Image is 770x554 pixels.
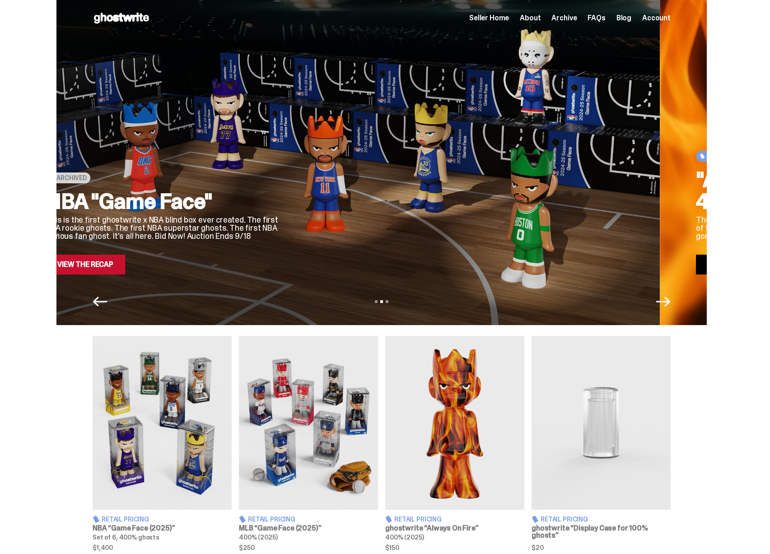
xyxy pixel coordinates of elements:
a: Seller Home [469,14,509,22]
button: View slide 3 [386,300,388,303]
a: Buy Now [696,255,751,275]
span: $150 [385,545,524,551]
a: About [520,14,541,22]
button: View slide 2 [380,300,383,303]
button: Previous [93,294,107,309]
a: View the Recap [46,255,125,275]
a: Account [642,14,671,22]
span: $1,400 [93,545,232,551]
span: $20 [532,545,671,551]
a: FAQs [588,14,605,22]
h3: NBA “Game Face (2025)” [93,525,232,532]
span: Retail Pricing [248,516,295,522]
span: 400% (2025) [385,533,424,541]
h2: NBA "Game Face" [46,191,280,212]
img: Game Face (2025) [93,336,232,510]
a: Always On Fire Retail Pricing [385,336,524,551]
img: Always On Fire [385,336,524,510]
span: Set of 6, 400% ghosts [93,533,159,541]
span: Retail Pricing [102,516,149,522]
button: Next [656,294,671,309]
a: Display Case for 100% ghosts Retail Pricing [532,336,671,551]
a: Game Face (2025) Retail Pricing [93,336,232,551]
span: 400% (2025) [239,533,277,541]
span: Archived [56,174,87,182]
span: Retail Pricing [394,516,442,522]
button: View slide 1 [375,300,378,303]
h3: MLB “Game Face (2025)” [239,525,378,532]
a: Game Face (2025) Retail Pricing [239,336,378,551]
img: Display Case for 100% ghosts [532,336,671,510]
a: Blog [616,14,631,22]
span: $250 [239,545,378,551]
p: This is the first ghostwrite x NBA blind box ever created. The first NBA rookie ghosts. The first... [46,216,280,240]
h3: ghostwrite “Display Case for 100% ghosts” [532,525,671,539]
h3: ghostwrite “Always On Fire” [385,525,524,532]
a: Archive [551,14,577,22]
img: Game Face (2025) [239,336,378,510]
span: Retail Pricing [541,516,588,522]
